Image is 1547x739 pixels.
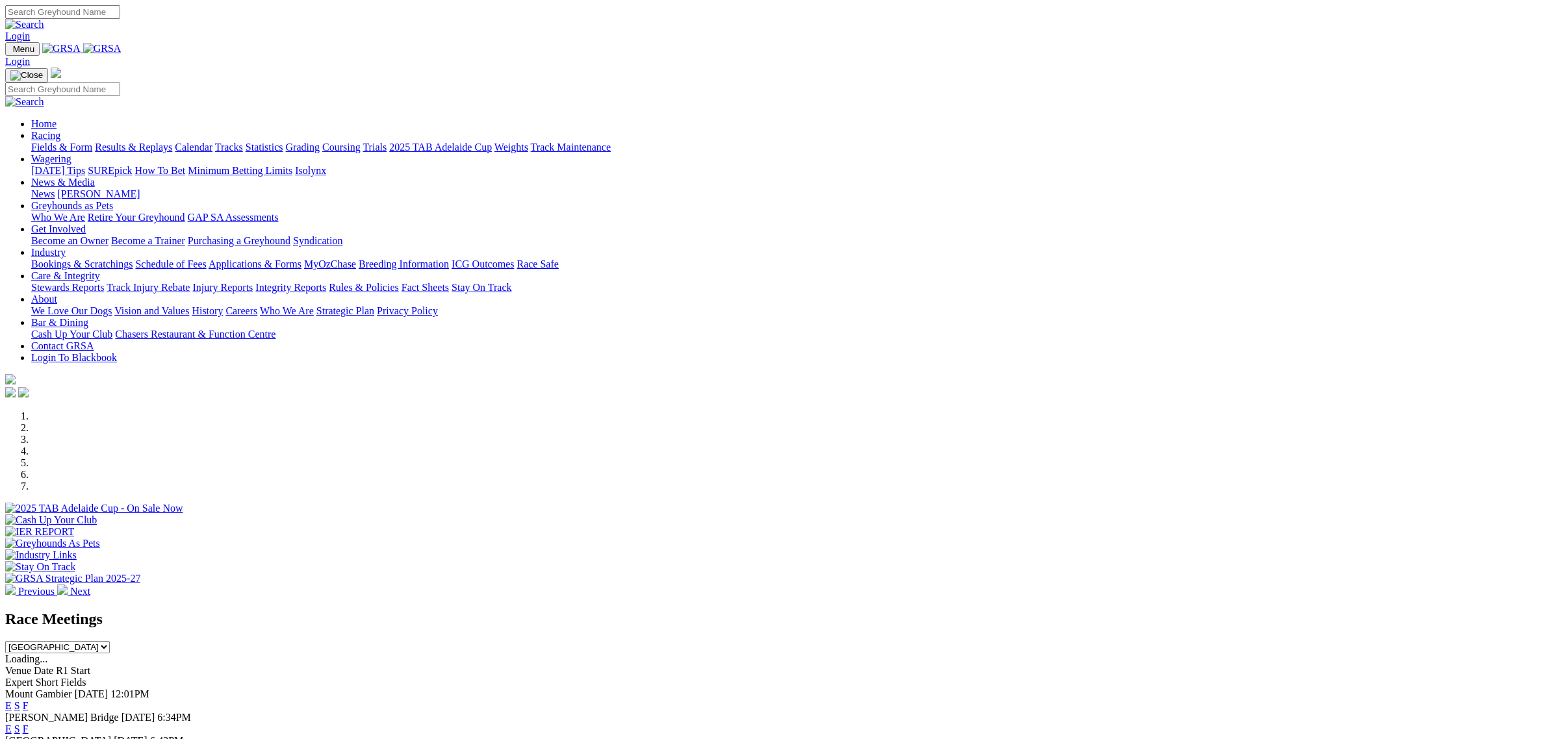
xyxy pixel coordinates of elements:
img: facebook.svg [5,387,16,397]
a: ICG Outcomes [452,258,514,269]
span: 12:01PM [110,688,149,699]
a: [PERSON_NAME] [57,188,140,199]
a: Results & Replays [95,142,172,153]
span: 6:34PM [157,712,191,723]
span: [DATE] [121,712,155,723]
button: Toggle navigation [5,42,40,56]
a: Retire Your Greyhound [88,212,185,223]
a: Chasers Restaurant & Function Centre [115,329,275,340]
a: E [5,723,12,734]
div: Wagering [31,165,1542,177]
span: Expert [5,677,33,688]
a: Cash Up Your Club [31,329,112,340]
a: Bar & Dining [31,317,88,328]
a: S [14,723,20,734]
a: Home [31,118,57,129]
h2: Race Meetings [5,610,1542,628]
a: Trials [363,142,387,153]
img: Search [5,19,44,31]
button: Toggle navigation [5,68,48,82]
a: SUREpick [88,165,132,176]
img: twitter.svg [18,387,29,397]
span: Next [70,586,90,597]
img: Close [10,70,43,81]
a: Vision and Values [114,305,189,316]
a: Care & Integrity [31,270,100,281]
a: Applications & Forms [209,258,301,269]
a: Race Safe [517,258,558,269]
img: Greyhounds As Pets [5,538,100,549]
img: 2025 TAB Adelaide Cup - On Sale Now [5,503,183,514]
a: Become an Owner [31,235,109,246]
a: Fact Sheets [402,282,449,293]
img: Search [5,96,44,108]
a: Track Injury Rebate [107,282,190,293]
span: [PERSON_NAME] Bridge [5,712,119,723]
a: About [31,294,57,305]
a: 2025 TAB Adelaide Cup [389,142,492,153]
a: F [23,723,29,734]
a: Who We Are [31,212,85,223]
span: Date [34,665,53,676]
span: Mount Gambier [5,688,72,699]
span: Loading... [5,653,47,664]
span: Venue [5,665,31,676]
a: Coursing [322,142,361,153]
span: Menu [13,44,34,54]
img: Stay On Track [5,561,75,573]
a: News & Media [31,177,95,188]
a: Isolynx [295,165,326,176]
div: Care & Integrity [31,282,1542,294]
a: Tracks [215,142,243,153]
span: Previous [18,586,55,597]
a: Bookings & Scratchings [31,258,133,269]
a: MyOzChase [304,258,356,269]
span: Short [36,677,58,688]
a: Calendar [175,142,212,153]
a: GAP SA Assessments [188,212,279,223]
a: Login [5,31,30,42]
a: F [23,700,29,711]
img: chevron-left-pager-white.svg [5,584,16,595]
img: GRSA [83,43,121,55]
a: Become a Trainer [111,235,185,246]
a: Contact GRSA [31,340,94,351]
a: S [14,700,20,711]
div: About [31,305,1542,317]
img: chevron-right-pager-white.svg [57,584,68,595]
a: Stewards Reports [31,282,104,293]
a: Login [5,56,30,67]
a: Weights [494,142,528,153]
a: Greyhounds as Pets [31,200,113,211]
img: GRSA Strategic Plan 2025-27 [5,573,140,584]
a: Racing [31,130,60,141]
a: Wagering [31,153,71,164]
a: E [5,700,12,711]
img: logo-grsa-white.png [5,374,16,384]
a: Injury Reports [192,282,253,293]
a: Stay On Track [452,282,511,293]
span: R1 Start [56,665,90,676]
a: How To Bet [135,165,186,176]
a: Minimum Betting Limits [188,165,292,176]
a: Get Involved [31,223,86,234]
a: Previous [5,586,57,597]
span: Fields [60,677,86,688]
a: Careers [225,305,257,316]
a: News [31,188,55,199]
div: Get Involved [31,235,1542,247]
a: Next [57,586,90,597]
a: Rules & Policies [329,282,399,293]
a: [DATE] Tips [31,165,85,176]
a: Grading [286,142,320,153]
a: Fields & Form [31,142,92,153]
input: Search [5,82,120,96]
span: [DATE] [75,688,109,699]
div: Racing [31,142,1542,153]
a: Login To Blackbook [31,352,117,363]
img: GRSA [42,43,81,55]
div: Industry [31,258,1542,270]
a: Industry [31,247,66,258]
input: Search [5,5,120,19]
a: Purchasing a Greyhound [188,235,290,246]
